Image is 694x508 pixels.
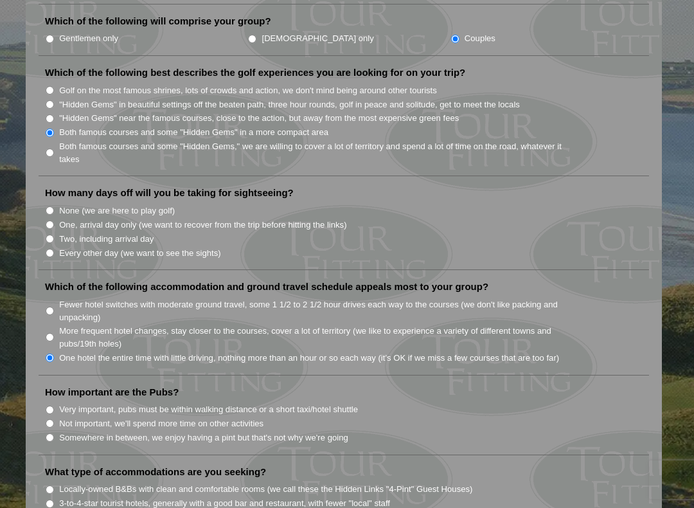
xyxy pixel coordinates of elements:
label: How important are the Pubs? [45,386,179,399]
label: [DEMOGRAPHIC_DATA] only [262,32,374,45]
label: Which of the following best describes the golf experiences you are looking for on your trip? [45,66,465,79]
label: Gentlemen only [59,32,118,45]
label: None (we are here to play golf) [59,204,175,217]
label: Couples [465,32,495,45]
label: One, arrival day only (we want to recover from the trip before hitting the links) [59,219,346,231]
label: Two, including arrival day [59,233,154,246]
label: Which of the following will comprise your group? [45,15,271,28]
label: One hotel the entire time with little driving, nothing more than an hour or so each way (it’s OK ... [59,352,559,365]
label: Every other day (we want to see the sights) [59,247,220,260]
label: Fewer hotel switches with moderate ground travel, some 1 1/2 to 2 1/2 hour drives each way to the... [59,298,576,323]
label: Golf on the most famous shrines, lots of crowds and action, we don't mind being around other tour... [59,84,437,97]
label: Locally-owned B&Bs with clean and comfortable rooms (we call these the Hidden Links "4-Pint" Gues... [59,483,472,496]
label: Somewhere in between, we enjoy having a pint but that's not why we're going [59,431,348,444]
label: "Hidden Gems" near the famous courses, close to the action, but away from the most expensive gree... [59,112,459,125]
label: Which of the following accommodation and ground travel schedule appeals most to your group? [45,280,488,293]
label: More frequent hotel changes, stay closer to the courses, cover a lot of territory (we like to exp... [59,325,576,350]
label: What type of accommodations are you seeking? [45,466,266,478]
label: Very important, pubs must be within walking distance or a short taxi/hotel shuttle [59,403,358,416]
label: Both famous courses and some "Hidden Gems," we are willing to cover a lot of territory and spend ... [59,140,576,165]
label: How many days off will you be taking for sightseeing? [45,186,294,199]
label: Both famous courses and some "Hidden Gems" in a more compact area [59,126,328,139]
label: "Hidden Gems" in beautiful settings off the beaten path, three hour rounds, golf in peace and sol... [59,98,520,111]
label: Not important, we'll spend more time on other activities [59,417,263,430]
